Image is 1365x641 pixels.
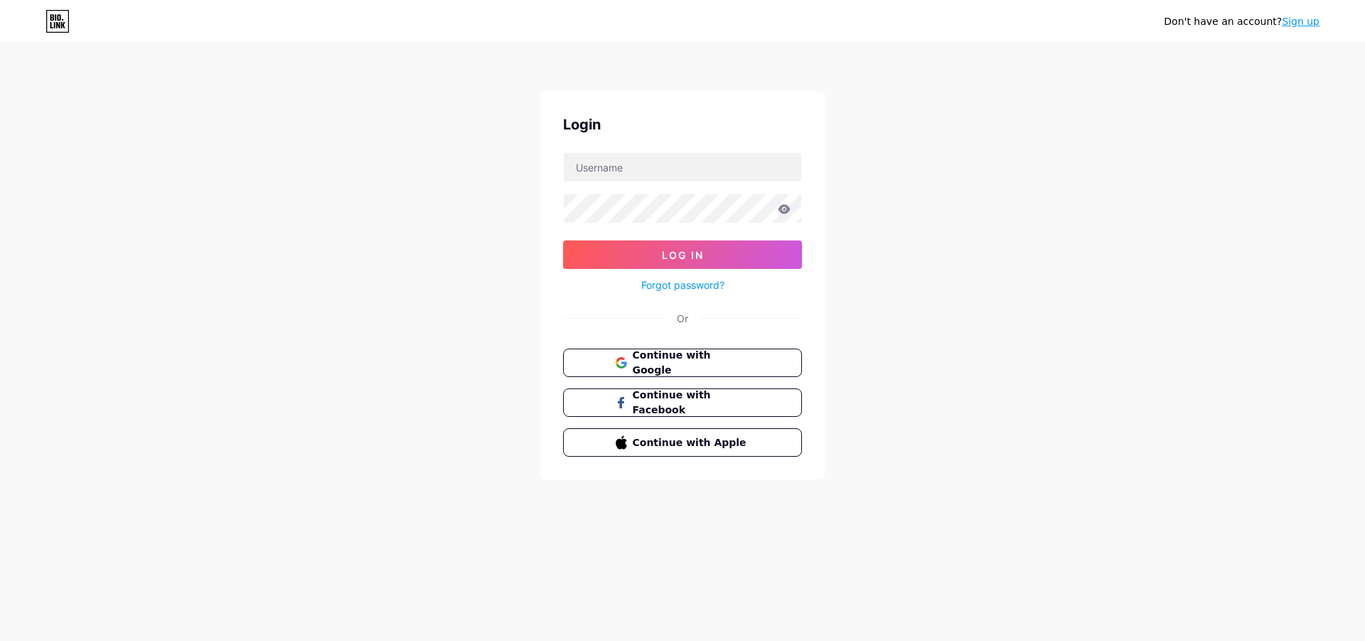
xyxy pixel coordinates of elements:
[563,240,802,269] button: Log In
[677,311,688,326] div: Or
[662,249,704,261] span: Log In
[633,348,750,378] span: Continue with Google
[633,388,750,418] span: Continue with Facebook
[1282,16,1319,27] a: Sign up
[633,435,750,450] span: Continue with Apple
[563,114,802,135] div: Login
[1164,14,1319,29] div: Don't have an account?
[564,153,801,181] input: Username
[563,428,802,457] button: Continue with Apple
[641,277,724,292] a: Forgot password?
[563,388,802,417] button: Continue with Facebook
[563,349,802,377] button: Continue with Google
